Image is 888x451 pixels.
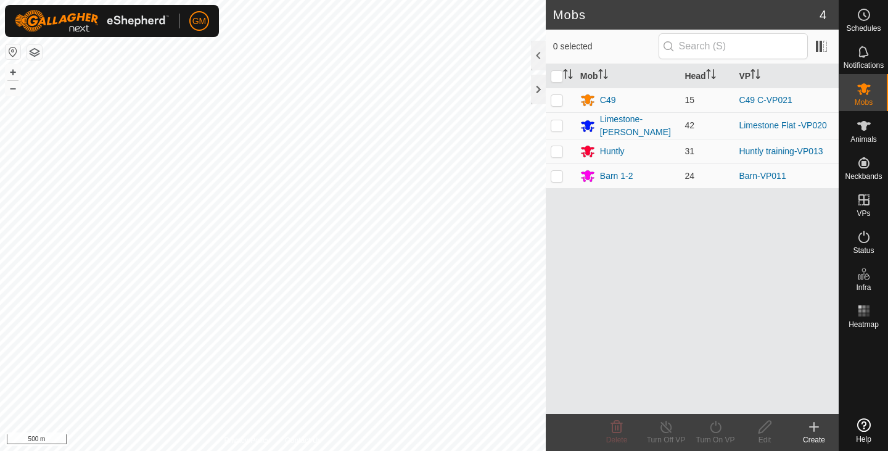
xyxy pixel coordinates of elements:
[845,173,882,180] span: Neckbands
[684,120,694,130] span: 42
[563,71,573,81] p-sorticon: Activate to sort
[641,434,691,445] div: Turn Off VP
[839,413,888,448] a: Help
[553,7,820,22] h2: Mobs
[600,113,675,139] div: Limestone-[PERSON_NAME]
[739,146,823,156] a: Huntly training-VP013
[739,95,792,105] a: C49 C-VP021
[6,44,20,59] button: Reset Map
[750,71,760,81] p-sorticon: Activate to sort
[855,99,873,106] span: Mobs
[606,436,628,444] span: Delete
[846,25,881,32] span: Schedules
[224,435,270,446] a: Privacy Policy
[691,434,740,445] div: Turn On VP
[553,40,659,53] span: 0 selected
[6,81,20,96] button: –
[27,45,42,60] button: Map Layers
[600,170,633,183] div: Barn 1-2
[600,94,616,107] div: C49
[740,434,789,445] div: Edit
[844,62,884,69] span: Notifications
[849,321,879,328] span: Heatmap
[659,33,808,59] input: Search (S)
[856,436,871,443] span: Help
[600,145,625,158] div: Huntly
[820,6,826,24] span: 4
[680,64,734,88] th: Head
[684,171,694,181] span: 24
[856,284,871,291] span: Infra
[739,120,826,130] a: Limestone Flat -VP020
[789,434,839,445] div: Create
[15,10,169,32] img: Gallagher Logo
[684,146,694,156] span: 31
[853,247,874,254] span: Status
[575,64,680,88] th: Mob
[684,95,694,105] span: 15
[734,64,839,88] th: VP
[857,210,870,217] span: VPs
[192,15,207,28] span: GM
[850,136,877,143] span: Animals
[285,435,321,446] a: Contact Us
[6,65,20,80] button: +
[598,71,608,81] p-sorticon: Activate to sort
[739,171,786,181] a: Barn-VP011
[706,71,716,81] p-sorticon: Activate to sort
